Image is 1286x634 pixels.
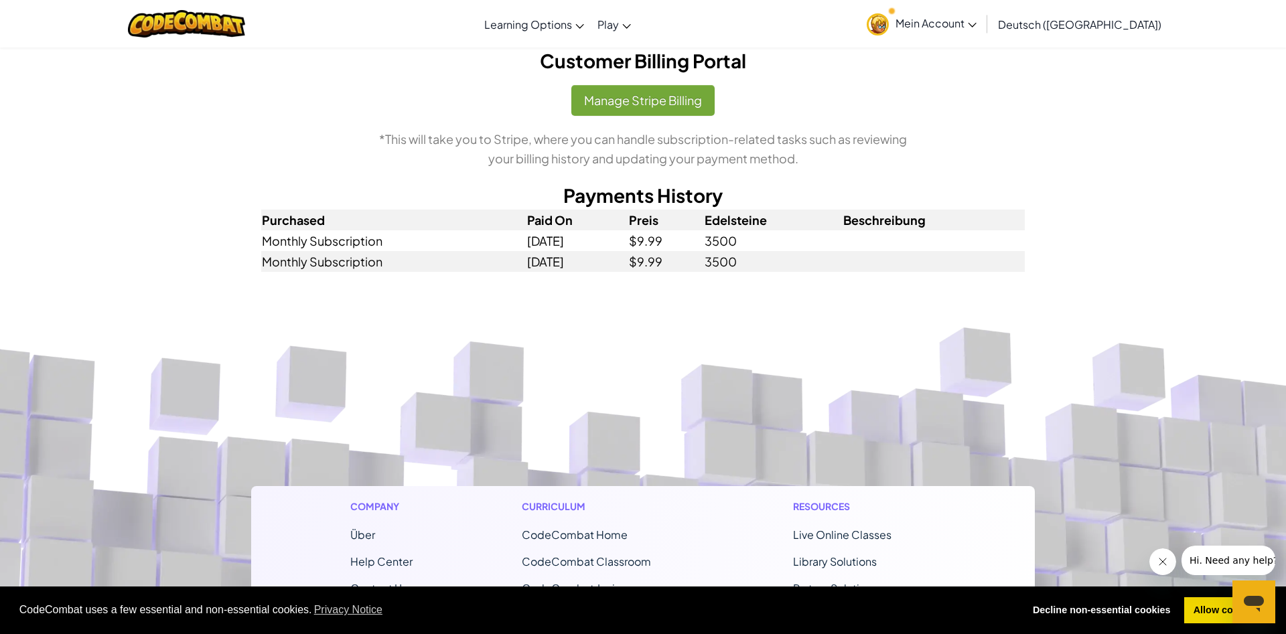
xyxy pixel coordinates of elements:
img: CodeCombat logo [128,10,245,37]
th: Purchased [261,210,526,230]
th: Paid On [526,210,628,230]
span: Learning Options [484,17,572,31]
span: Contact Us [350,581,407,595]
h1: Company [350,499,413,513]
td: 3500 [704,230,843,251]
iframe: Nachricht schließen [1149,548,1176,575]
span: Deutsch ([GEOGRAPHIC_DATA]) [998,17,1161,31]
a: Learning Options [478,6,591,42]
th: Edelsteine [704,210,843,230]
td: [DATE] [526,251,628,272]
a: allow cookies [1184,597,1267,624]
h2: Customer Billing Portal [261,47,1025,75]
span: Mein Account [896,16,977,30]
th: Beschreibung [843,210,1025,230]
a: Library Solutions [793,554,877,568]
img: avatar [867,13,889,35]
a: Mein Account [860,3,983,45]
a: Partner Solutions [793,581,877,595]
iframe: Schaltfläche zum Öffnen des Messaging-Fensters [1232,580,1275,623]
button: Manage Stripe Billing [571,85,715,116]
a: Deutsch ([GEOGRAPHIC_DATA]) [991,6,1168,42]
th: Preis [628,210,704,230]
span: CodeCombat uses a few essential and non-essential cookies. [19,600,1013,620]
span: Play [597,17,619,31]
a: Play [591,6,638,42]
h1: Resources [793,499,936,513]
td: Monthly Subscription [261,251,526,272]
a: Live Online Classes [793,528,891,542]
span: CodeCombat Home [522,528,628,542]
td: $9.99 [628,230,704,251]
a: deny cookies [1023,597,1180,624]
h1: Curriculum [522,499,684,513]
iframe: Nachricht vom Unternehmen [1182,546,1275,575]
a: learn more about cookies [312,600,385,620]
td: Monthly Subscription [261,230,526,251]
td: [DATE] [526,230,628,251]
a: Help Center [350,554,413,568]
a: CodeCombat Classroom [522,554,651,568]
h2: Payments History [261,181,1025,210]
span: Hi. Need any help? [8,9,96,20]
td: $9.99 [628,251,704,272]
a: Über [350,528,375,542]
a: CodeCombat Junior [522,581,625,595]
td: 3500 [704,251,843,272]
p: *This will take you to Stripe, where you can handle subscription-related tasks such as reviewing ... [261,129,1025,168]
